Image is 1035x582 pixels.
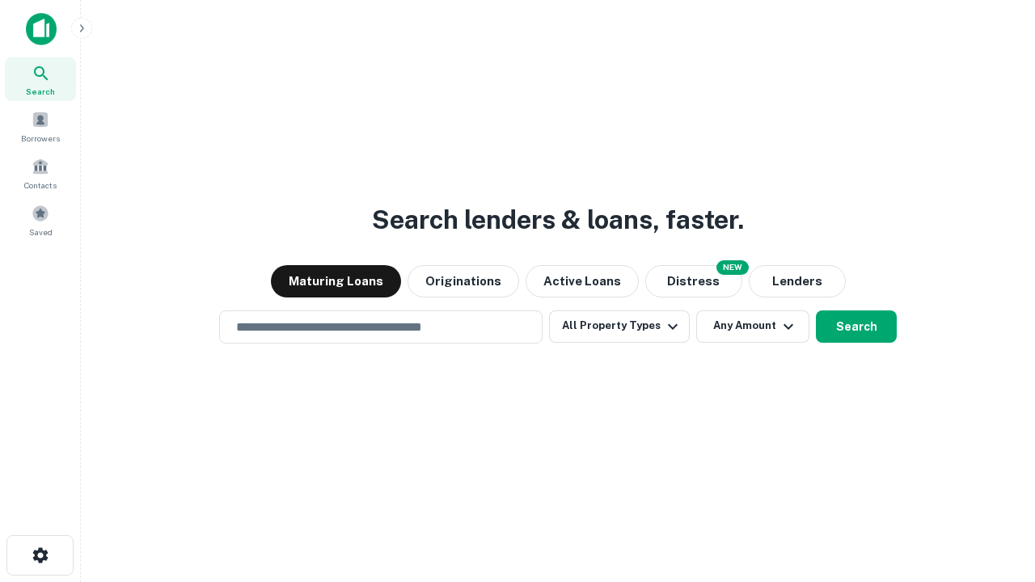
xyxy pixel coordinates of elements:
button: Active Loans [526,265,639,297]
button: Search distressed loans with lien and other non-mortgage details. [645,265,742,297]
button: Maturing Loans [271,265,401,297]
a: Borrowers [5,104,76,148]
a: Search [5,57,76,101]
span: Borrowers [21,132,60,145]
h3: Search lenders & loans, faster. [372,200,744,239]
iframe: Chat Widget [954,453,1035,530]
span: Search [26,85,55,98]
button: Originations [408,265,519,297]
button: Search [816,310,897,343]
button: Lenders [749,265,846,297]
button: Any Amount [696,310,809,343]
div: NEW [716,260,749,275]
span: Saved [29,226,53,238]
a: Contacts [5,151,76,195]
button: All Property Types [549,310,690,343]
img: capitalize-icon.png [26,13,57,45]
span: Contacts [24,179,57,192]
a: Saved [5,198,76,242]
